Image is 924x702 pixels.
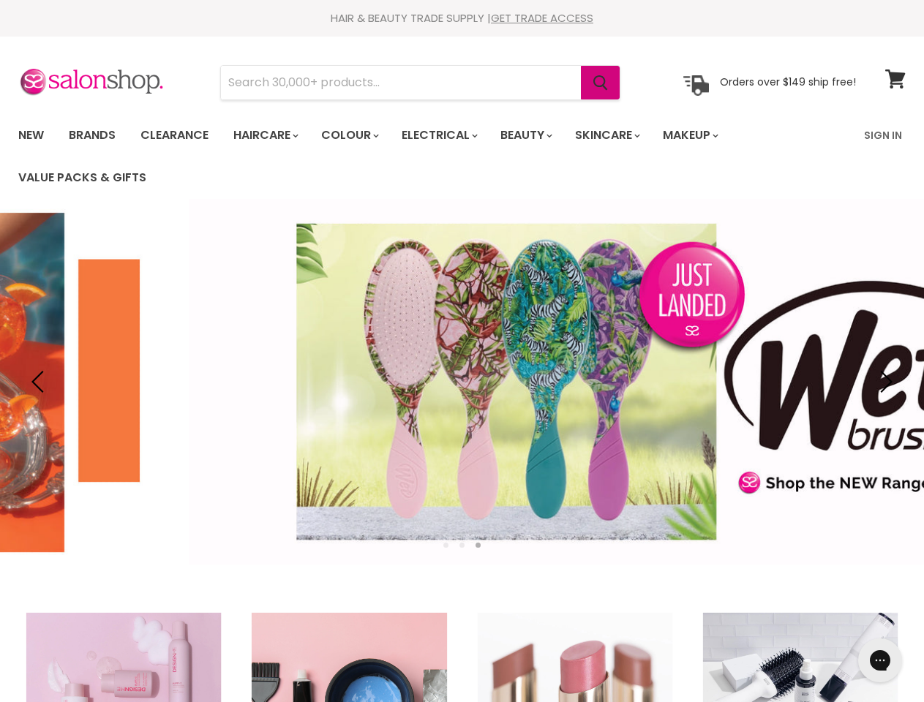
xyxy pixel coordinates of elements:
[220,65,620,100] form: Product
[310,120,388,151] a: Colour
[221,66,581,99] input: Search
[7,162,157,193] a: Value Packs & Gifts
[855,120,911,151] a: Sign In
[7,120,55,151] a: New
[391,120,487,151] a: Electrical
[443,543,448,548] li: Page dot 1
[851,633,909,687] iframe: Gorgias live chat messenger
[652,120,727,151] a: Makeup
[489,120,561,151] a: Beauty
[491,10,593,26] a: GET TRADE ACCESS
[869,367,898,396] button: Next
[720,75,856,88] p: Orders over $149 ship free!
[7,114,855,199] ul: Main menu
[222,120,307,151] a: Haircare
[129,120,219,151] a: Clearance
[476,543,481,548] li: Page dot 3
[459,543,465,548] li: Page dot 2
[564,120,649,151] a: Skincare
[581,66,620,99] button: Search
[26,367,55,396] button: Previous
[58,120,127,151] a: Brands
